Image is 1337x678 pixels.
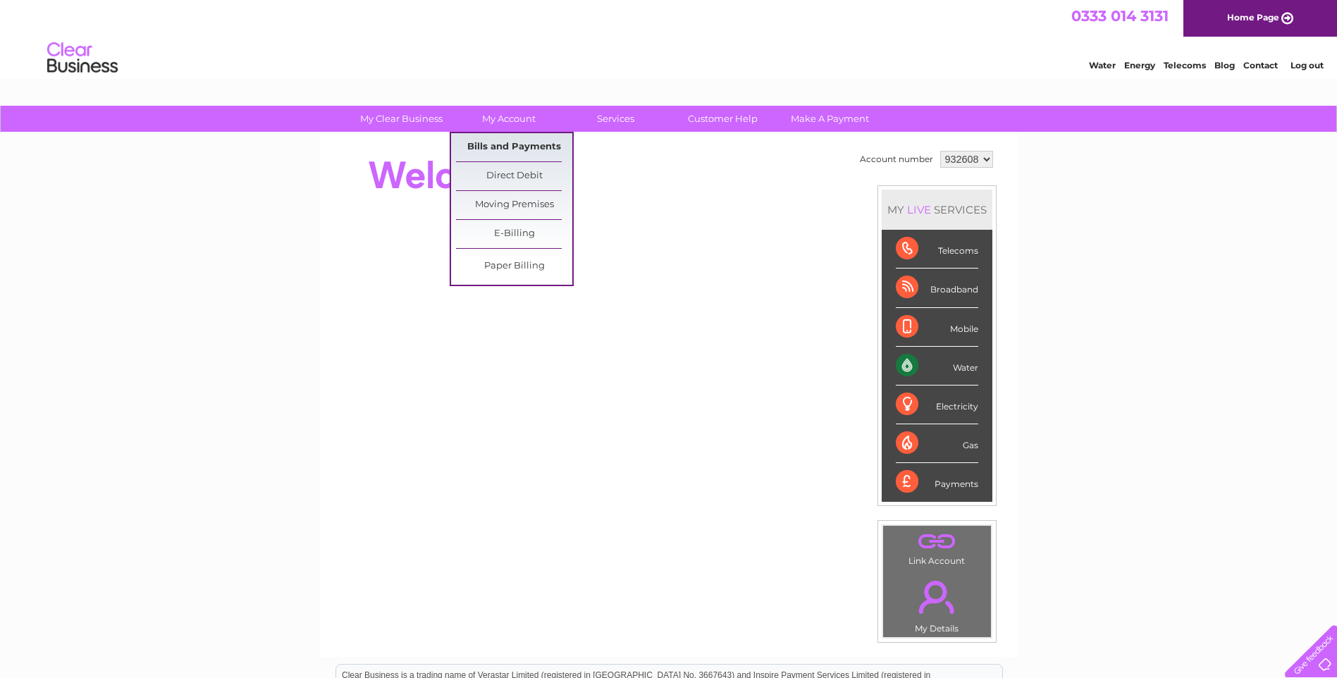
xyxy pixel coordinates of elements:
[896,347,978,386] div: Water
[456,252,572,281] a: Paper Billing
[896,463,978,501] div: Payments
[456,133,572,161] a: Bills and Payments
[887,572,987,622] a: .
[882,569,992,638] td: My Details
[336,8,1002,68] div: Clear Business is a trading name of Verastar Limited (registered in [GEOGRAPHIC_DATA] No. 3667643...
[450,106,567,132] a: My Account
[1290,60,1324,70] a: Log out
[887,529,987,554] a: .
[896,269,978,307] div: Broadband
[47,37,118,80] img: logo.png
[343,106,460,132] a: My Clear Business
[1089,60,1116,70] a: Water
[882,525,992,569] td: Link Account
[1164,60,1206,70] a: Telecoms
[856,147,937,171] td: Account number
[1243,60,1278,70] a: Contact
[1124,60,1155,70] a: Energy
[1214,60,1235,70] a: Blog
[772,106,888,132] a: Make A Payment
[1071,7,1169,25] a: 0333 014 3131
[896,308,978,347] div: Mobile
[456,220,572,248] a: E-Billing
[896,386,978,424] div: Electricity
[665,106,781,132] a: Customer Help
[456,162,572,190] a: Direct Debit
[882,190,992,230] div: MY SERVICES
[456,191,572,219] a: Moving Premises
[557,106,674,132] a: Services
[896,230,978,269] div: Telecoms
[896,424,978,463] div: Gas
[904,203,934,216] div: LIVE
